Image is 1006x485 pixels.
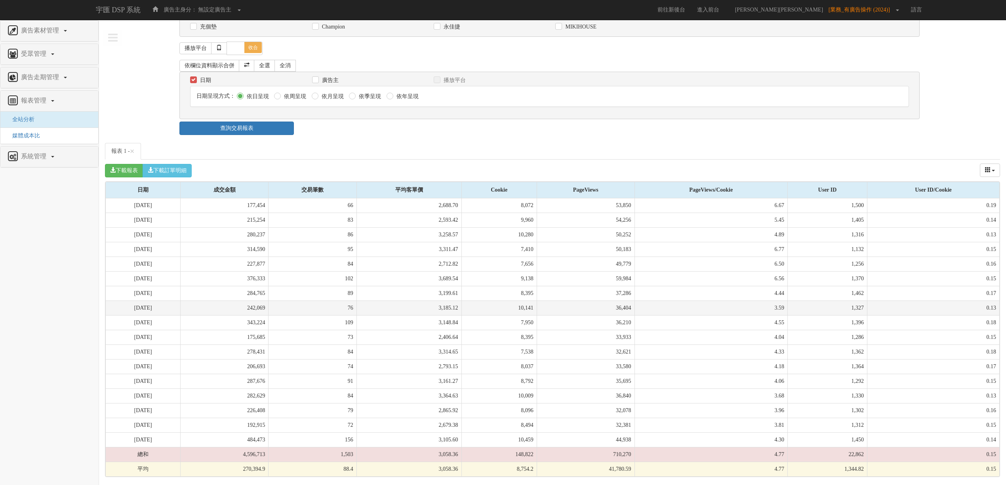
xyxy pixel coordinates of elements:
div: PageViews/Cookie [635,182,787,198]
td: 109 [269,315,356,330]
td: 177,454 [181,198,269,213]
td: 1,450 [788,432,867,447]
td: 8,754.2 [461,462,537,476]
td: 0.16 [867,257,999,271]
td: 0.15 [867,374,999,388]
div: Cookie [462,182,537,198]
button: 下載訂單明細 [143,164,192,177]
td: 1,364 [788,359,867,374]
td: 0.14 [867,432,999,447]
td: 1,256 [788,257,867,271]
td: 242,069 [181,301,269,315]
td: 3,185.12 [356,301,461,315]
td: 8,037 [461,359,537,374]
td: 0.13 [867,301,999,315]
td: 84 [269,388,356,403]
label: 日期 [198,76,211,84]
td: 0.15 [867,462,999,476]
label: 永佳捷 [442,23,460,31]
td: 0.15 [867,242,999,257]
td: 1,312 [788,418,867,432]
td: 4.18 [634,359,787,374]
td: 8,792 [461,374,537,388]
td: 0.15 [867,271,999,286]
span: 受眾管理 [19,50,50,57]
td: 1,405 [788,213,867,227]
td: 6.77 [634,242,787,257]
span: [業務_有廣告操作 (2024)] [829,7,894,13]
td: 215,254 [181,213,269,227]
td: 1,302 [788,403,867,418]
td: 0.18 [867,344,999,359]
td: 1,344.82 [788,462,867,476]
a: 媒體成本比 [6,133,40,139]
td: 33,580 [537,359,634,374]
td: 3,364.63 [356,388,461,403]
td: 4.06 [634,374,787,388]
div: Columns [980,164,1000,177]
label: 依季呈現 [357,93,381,101]
td: 2,593.42 [356,213,461,227]
td: 7,538 [461,344,537,359]
td: 3,314.65 [356,344,461,359]
a: 廣告走期管理 [6,71,92,84]
label: 依月呈現 [320,93,344,101]
td: 1,330 [788,388,867,403]
td: 32,621 [537,344,634,359]
td: 89 [269,286,356,301]
td: 0.15 [867,447,999,462]
td: 50,183 [537,242,634,257]
td: 2,688.70 [356,198,461,213]
td: 72 [269,418,356,432]
td: 270,394.9 [181,462,269,476]
td: 1,316 [788,227,867,242]
td: 102 [269,271,356,286]
td: 1,292 [788,374,867,388]
td: 8,395 [461,286,537,301]
td: 53,850 [537,198,634,213]
td: 4,596,713 [181,447,269,462]
button: Close [130,147,135,156]
a: 報表管理 [6,95,92,107]
td: 192,915 [181,418,269,432]
td: 22,862 [788,447,867,462]
td: 287,676 [181,374,269,388]
td: 36,840 [537,388,634,403]
td: 59,984 [537,271,634,286]
a: 全選 [254,60,275,72]
td: 0.15 [867,330,999,344]
td: 0.19 [867,198,999,213]
td: 79 [269,403,356,418]
label: 依周呈現 [282,93,306,101]
td: 37,286 [537,286,634,301]
td: 6.67 [634,198,787,213]
td: [DATE] [106,344,181,359]
label: Champion [320,23,345,31]
div: 平均客單價 [357,182,461,198]
td: 206,693 [181,359,269,374]
td: 0.13 [867,227,999,242]
td: 8,494 [461,418,537,432]
td: 4.55 [634,315,787,330]
td: 4.30 [634,432,787,447]
td: 9,960 [461,213,537,227]
td: [DATE] [106,286,181,301]
td: [DATE] [106,242,181,257]
td: [DATE] [106,257,181,271]
div: 成交金額 [181,182,268,198]
td: 2,406.64 [356,330,461,344]
td: 44,938 [537,432,634,447]
label: 依日呈現 [245,93,269,101]
div: 日期 [106,182,180,198]
td: 4.89 [634,227,787,242]
td: 7,410 [461,242,537,257]
span: 系統管理 [19,153,50,160]
td: 7,656 [461,257,537,271]
td: 0.14 [867,213,999,227]
td: [DATE] [106,315,181,330]
td: 1,362 [788,344,867,359]
td: 1,132 [788,242,867,257]
a: 查詢交易報表 [179,122,294,135]
td: [DATE] [106,198,181,213]
td: 3,058.36 [356,447,461,462]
